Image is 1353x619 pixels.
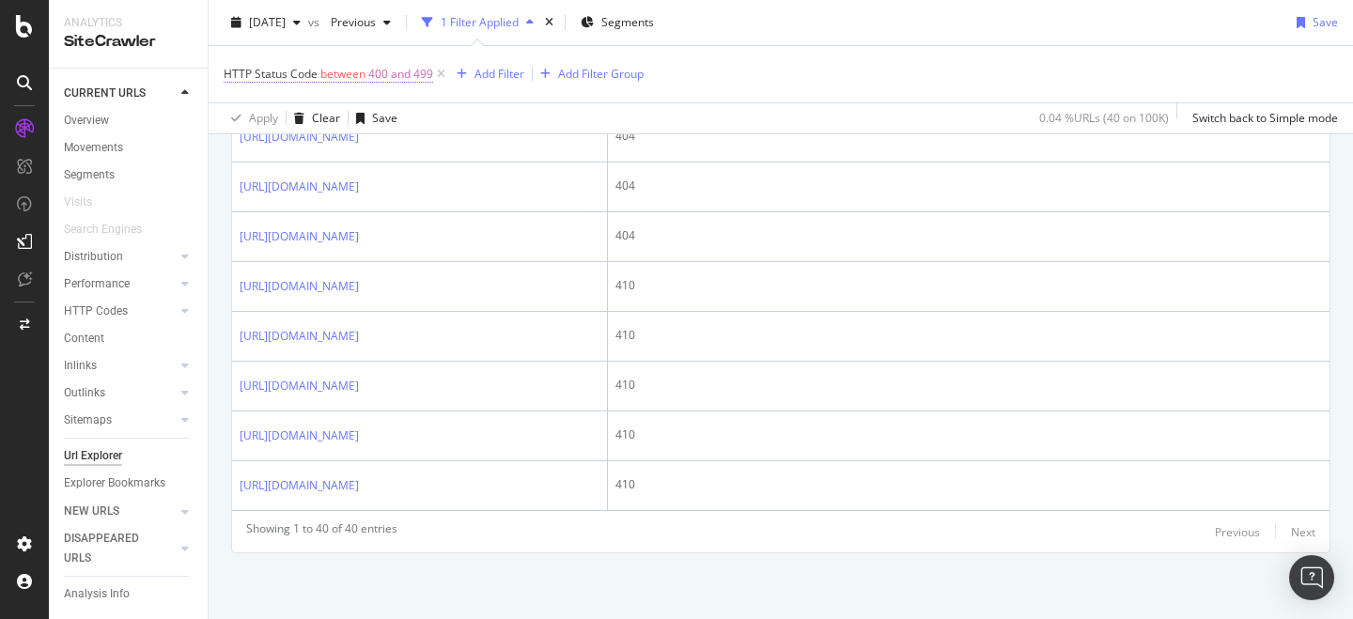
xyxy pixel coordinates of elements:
a: Inlinks [64,356,176,376]
span: vs [308,14,323,30]
div: Analysis Info [64,584,130,604]
div: Segments [64,165,115,185]
div: HTTP Codes [64,302,128,321]
div: 0.04 % URLs ( 40 on 100K ) [1039,110,1169,126]
div: Visits [64,193,92,212]
div: Movements [64,138,123,158]
button: Save [349,103,397,133]
div: 404 [615,128,1322,145]
a: Distribution [64,247,176,267]
div: Showing 1 to 40 of 40 entries [246,520,397,543]
a: DISAPPEARED URLS [64,529,176,568]
div: Outlinks [64,383,105,403]
a: [URL][DOMAIN_NAME] [240,327,359,346]
div: 404 [615,227,1322,244]
button: Switch back to Simple mode [1185,103,1338,133]
a: Content [64,329,194,348]
div: Explorer Bookmarks [64,473,165,493]
div: 404 [615,178,1322,194]
a: NEW URLS [64,502,176,521]
div: Save [1313,14,1338,30]
a: Outlinks [64,383,176,403]
div: Next [1291,524,1315,540]
button: [DATE] [224,8,308,38]
div: Open Intercom Messenger [1289,555,1334,600]
a: CURRENT URLS [64,84,176,103]
a: HTTP Codes [64,302,176,321]
button: Apply [224,103,278,133]
button: Next [1291,520,1315,543]
div: NEW URLS [64,502,119,521]
div: 410 [615,426,1322,443]
span: between [320,66,365,82]
div: 410 [615,476,1322,493]
a: Url Explorer [64,446,194,466]
button: Previous [1215,520,1260,543]
div: 410 [615,277,1322,294]
div: SiteCrawler [64,31,193,53]
span: 2025 Sep. 17th [249,14,286,30]
div: Previous [1215,524,1260,540]
a: Movements [64,138,194,158]
button: 1 Filter Applied [414,8,541,38]
a: [URL][DOMAIN_NAME] [240,377,359,395]
button: Clear [287,103,340,133]
div: 410 [615,327,1322,344]
div: 1 Filter Applied [441,14,519,30]
div: CURRENT URLS [64,84,146,103]
div: Inlinks [64,356,97,376]
button: Add Filter [449,63,524,85]
a: Sitemaps [64,410,176,430]
div: DISAPPEARED URLS [64,529,159,568]
div: Url Explorer [64,446,122,466]
div: times [541,13,557,32]
div: Performance [64,274,130,294]
a: Overview [64,111,194,131]
button: Add Filter Group [533,63,644,85]
div: Save [372,110,397,126]
span: HTTP Status Code [224,66,318,82]
div: Clear [312,110,340,126]
div: Add Filter [474,66,524,82]
span: Previous [323,14,376,30]
a: Search Engines [64,220,161,240]
a: Performance [64,274,176,294]
a: [URL][DOMAIN_NAME] [240,227,359,246]
a: [URL][DOMAIN_NAME] [240,128,359,147]
a: Visits [64,193,111,212]
a: Segments [64,165,194,185]
a: Explorer Bookmarks [64,473,194,493]
span: Segments [601,14,654,30]
div: Switch back to Simple mode [1192,110,1338,126]
button: Previous [323,8,398,38]
div: 410 [615,377,1322,394]
div: Content [64,329,104,348]
div: Analytics [64,15,193,31]
button: Save [1289,8,1338,38]
a: [URL][DOMAIN_NAME] [240,426,359,445]
div: Sitemaps [64,410,112,430]
a: [URL][DOMAIN_NAME] [240,178,359,196]
a: [URL][DOMAIN_NAME] [240,277,359,296]
div: Overview [64,111,109,131]
span: 400 and 499 [368,61,433,87]
div: Distribution [64,247,123,267]
button: Segments [573,8,661,38]
a: Analysis Info [64,584,194,604]
div: Search Engines [64,220,142,240]
div: Apply [249,110,278,126]
a: [URL][DOMAIN_NAME] [240,476,359,495]
div: Add Filter Group [558,66,644,82]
